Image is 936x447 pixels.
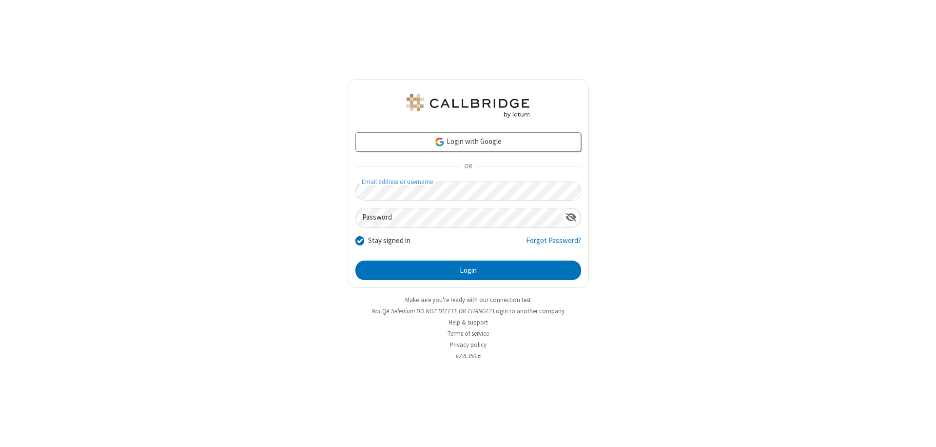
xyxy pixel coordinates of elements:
label: Stay signed in [368,235,410,246]
a: Help & support [448,318,488,326]
input: Email address or username [355,182,581,201]
a: Login with Google [355,132,581,152]
input: Password [356,208,562,227]
a: Privacy policy [450,341,487,349]
a: Forgot Password? [526,235,581,254]
div: Show password [562,208,581,226]
li: Not QA Selenium DO NOT DELETE OR CHANGE? [348,306,589,316]
img: QA Selenium DO NOT DELETE OR CHANGE [405,94,531,118]
button: Login [355,261,581,280]
li: v2.6.350.6 [348,351,589,361]
button: Login to another company [493,306,565,316]
img: google-icon.png [434,137,445,147]
span: OR [460,160,476,174]
a: Terms of service [448,329,489,338]
a: Make sure you're ready with our connection test [405,296,531,304]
